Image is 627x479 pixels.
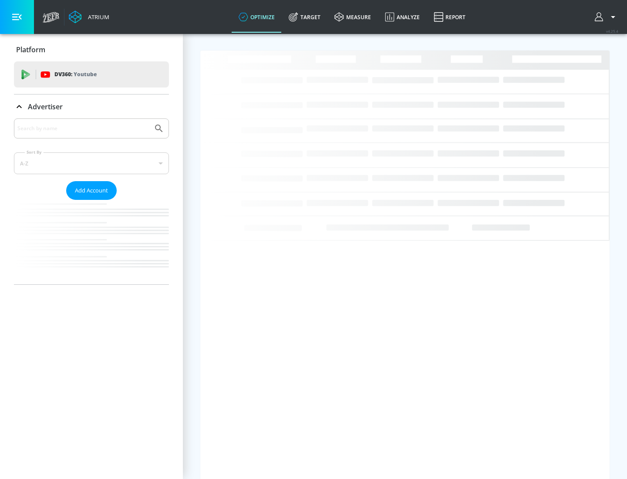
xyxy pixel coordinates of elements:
a: Atrium [69,10,109,24]
a: Analyze [378,1,427,33]
input: Search by name [17,123,149,134]
div: Atrium [84,13,109,21]
p: Youtube [74,70,97,79]
p: Advertiser [28,102,63,111]
nav: list of Advertiser [14,200,169,284]
a: measure [327,1,378,33]
div: Advertiser [14,94,169,119]
a: Target [282,1,327,33]
p: Platform [16,45,45,54]
span: Add Account [75,186,108,196]
div: DV360: Youtube [14,61,169,88]
a: optimize [232,1,282,33]
div: Platform [14,37,169,62]
label: Sort By [25,149,44,155]
div: A-Z [14,152,169,174]
button: Add Account [66,181,117,200]
a: Report [427,1,472,33]
div: Advertiser [14,118,169,284]
p: DV360: [54,70,97,79]
span: v 4.25.4 [606,29,618,34]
